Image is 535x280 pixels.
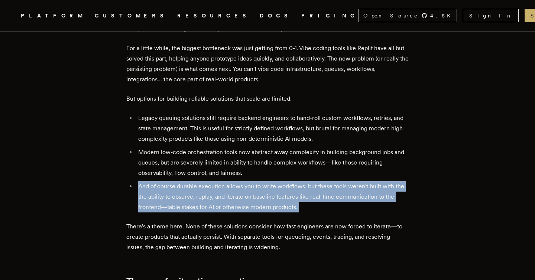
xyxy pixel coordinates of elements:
[463,9,519,22] a: Sign In
[136,113,409,144] li: Legacy queuing solutions still require backend engineers to hand-roll custom workflows, retries, ...
[126,221,409,253] p: There's a theme here. None of these solutions consider how fast engineers are now forced to itera...
[260,11,292,20] a: DOCS
[95,11,168,20] a: CUSTOMERS
[21,11,86,20] button: PLATFORM
[126,94,409,104] p: But options for building reliable solutions that scale are limited:
[136,181,409,212] li: And of course durable execution allows you to write workflows, but these tools weren't built with...
[136,147,409,178] li: Modern low-code orchestration tools now abstract away complexity in building background jobs and ...
[126,43,409,85] p: For a little while, the biggest bottleneck was just getting from 0-1. Vibe coding tools like Repl...
[363,12,418,19] span: Open Source
[177,11,251,20] button: RESOURCES
[430,12,455,19] span: 4.8 K
[301,11,359,20] a: PRICING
